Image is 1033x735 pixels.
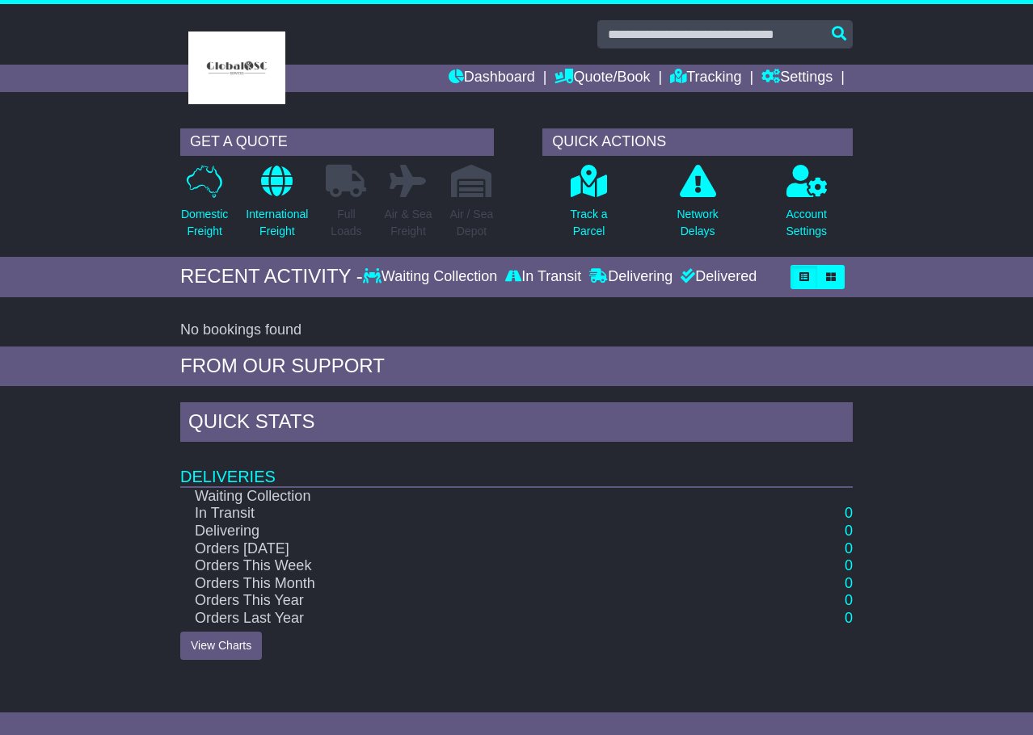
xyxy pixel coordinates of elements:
div: In Transit [501,268,585,286]
a: 0 [845,505,853,521]
div: FROM OUR SUPPORT [180,355,853,378]
td: In Transit [180,505,756,523]
p: Air / Sea Depot [450,206,494,240]
p: Air & Sea Freight [384,206,432,240]
a: 0 [845,540,853,556]
div: Delivered [677,268,757,286]
div: QUICK ACTIONS [542,128,853,156]
a: View Charts [180,632,262,660]
a: Tracking [670,65,741,92]
a: Quote/Book [554,65,650,92]
a: 0 [845,575,853,591]
a: NetworkDelays [676,164,719,249]
p: Account Settings [786,206,827,240]
a: Dashboard [449,65,535,92]
td: Orders This Week [180,557,756,575]
p: Domestic Freight [181,206,228,240]
div: No bookings found [180,321,853,339]
p: Track a Parcel [570,206,607,240]
td: Delivering [180,523,756,540]
a: Settings [761,65,833,92]
td: Orders This Year [180,592,756,610]
div: Waiting Collection [363,268,501,286]
a: InternationalFreight [245,164,309,249]
a: DomesticFreight [180,164,229,249]
a: 0 [845,592,853,608]
div: Quick Stats [180,402,853,446]
td: Waiting Collection [180,487,756,506]
td: Orders This Month [180,575,756,593]
p: Full Loads [326,206,366,240]
a: 0 [845,557,853,573]
td: Orders Last Year [180,610,756,628]
a: 0 [845,523,853,539]
div: Delivering [585,268,677,286]
td: Deliveries [180,446,853,487]
a: AccountSettings [785,164,828,249]
div: RECENT ACTIVITY - [180,265,363,288]
a: Track aParcel [569,164,608,249]
a: 0 [845,610,853,626]
p: Network Delays [677,206,718,240]
p: International Freight [246,206,308,240]
td: Orders [DATE] [180,540,756,558]
div: GET A QUOTE [180,128,494,156]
